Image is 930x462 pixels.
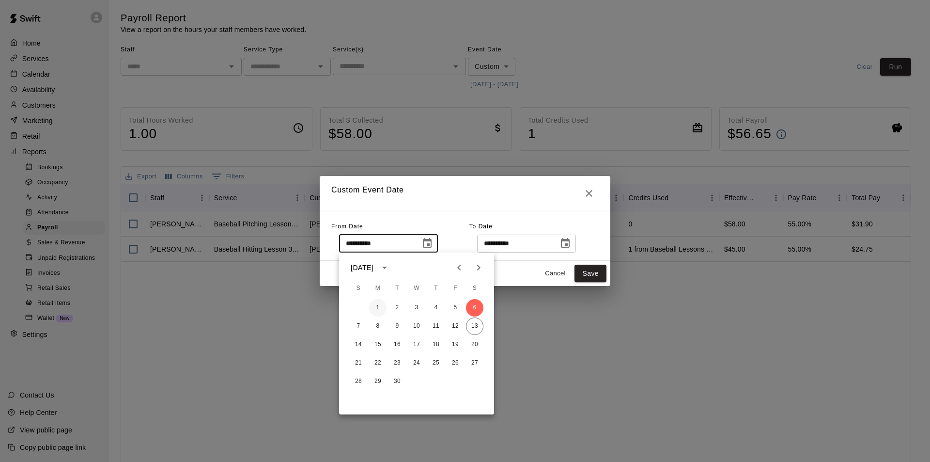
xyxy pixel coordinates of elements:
button: Choose date, selected date is Sep 13, 2025 [556,234,575,253]
button: 27 [466,354,483,372]
button: 6 [466,299,483,317]
h2: Custom Event Date [320,176,610,211]
span: Thursday [427,279,445,298]
span: Sunday [350,279,367,298]
button: Close [579,184,599,203]
button: 20 [466,336,483,353]
button: 12 [447,318,464,335]
button: 26 [447,354,464,372]
button: 10 [408,318,425,335]
span: Tuesday [388,279,406,298]
button: 23 [388,354,406,372]
button: 15 [369,336,387,353]
button: Save [574,265,606,283]
span: To Date [469,223,493,230]
button: 25 [427,354,445,372]
button: Next month [469,258,488,277]
button: 11 [427,318,445,335]
button: 19 [447,336,464,353]
button: 2 [388,299,406,317]
button: calendar view is open, switch to year view [376,259,393,276]
button: 8 [369,318,387,335]
button: Choose date, selected date is Sep 6, 2025 [418,234,437,253]
button: Previous month [449,258,469,277]
div: [DATE] [351,263,373,273]
span: Friday [447,279,464,298]
button: 4 [427,299,445,317]
button: 9 [388,318,406,335]
button: Cancel [540,266,571,281]
button: 29 [369,373,387,390]
span: From Date [331,223,363,230]
button: 24 [408,354,425,372]
button: 28 [350,373,367,390]
span: Monday [369,279,387,298]
button: 14 [350,336,367,353]
button: 5 [447,299,464,317]
button: 21 [350,354,367,372]
span: Saturday [466,279,483,298]
button: 1 [369,299,387,317]
button: 16 [388,336,406,353]
button: 30 [388,373,406,390]
button: 22 [369,354,387,372]
button: 7 [350,318,367,335]
button: 18 [427,336,445,353]
button: 13 [466,318,483,335]
button: 3 [408,299,425,317]
span: Wednesday [408,279,425,298]
button: 17 [408,336,425,353]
